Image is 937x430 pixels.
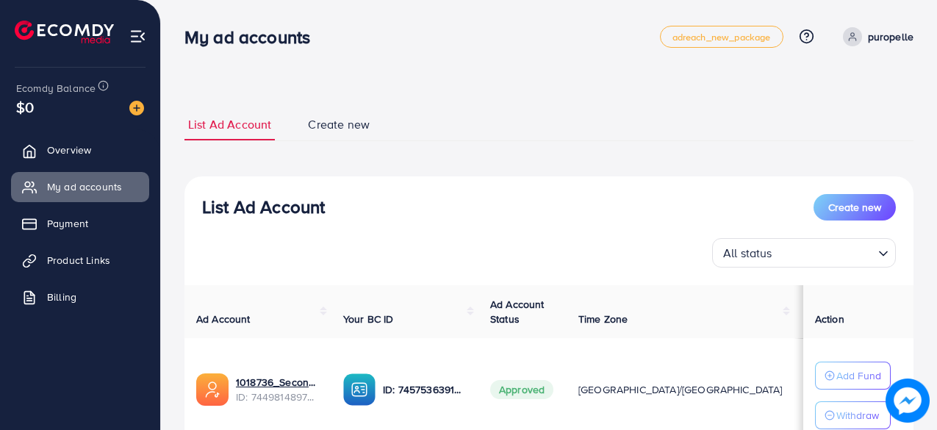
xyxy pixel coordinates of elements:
a: Product Links [11,246,149,275]
div: Search for option [712,238,896,268]
span: Ad Account Status [490,297,545,326]
img: image [129,101,144,115]
button: Create new [814,194,896,221]
a: puropelle [837,27,913,46]
span: adreach_new_package [672,32,771,42]
p: ID: 7457536391551959056 [383,381,467,398]
span: Your BC ID [343,312,394,326]
a: adreach_new_package [660,26,783,48]
h3: List Ad Account [202,196,325,218]
span: All status [720,243,775,264]
span: $0 [16,96,34,118]
p: Withdraw [836,406,879,424]
a: Billing [11,282,149,312]
button: Add Fund [815,362,891,390]
span: Ad Account [196,312,251,326]
span: Action [815,312,844,326]
img: image [886,379,930,423]
span: Payment [47,216,88,231]
span: Time Zone [578,312,628,326]
p: puropelle [868,28,913,46]
a: My ad accounts [11,172,149,201]
span: Create new [308,116,370,133]
span: [GEOGRAPHIC_DATA]/[GEOGRAPHIC_DATA] [578,382,783,397]
img: ic-ads-acc.e4c84228.svg [196,373,229,406]
span: Create new [828,200,881,215]
p: Add Fund [836,367,881,384]
div: <span class='underline'>1018736_Second Account_1734545203017</span></br>7449814897854038033 [236,375,320,405]
img: menu [129,28,146,45]
a: Payment [11,209,149,238]
span: Overview [47,143,91,157]
h3: My ad accounts [184,26,322,48]
img: ic-ba-acc.ded83a64.svg [343,373,376,406]
span: Product Links [47,253,110,268]
span: My ad accounts [47,179,122,194]
span: Approved [490,380,553,399]
span: Billing [47,290,76,304]
input: Search for option [777,240,872,264]
button: Withdraw [815,401,891,429]
span: List Ad Account [188,116,271,133]
img: logo [15,21,114,43]
span: ID: 7449814897854038033 [236,390,320,404]
span: Ecomdy Balance [16,81,96,96]
a: 1018736_Second Account_1734545203017 [236,375,320,390]
a: Overview [11,135,149,165]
